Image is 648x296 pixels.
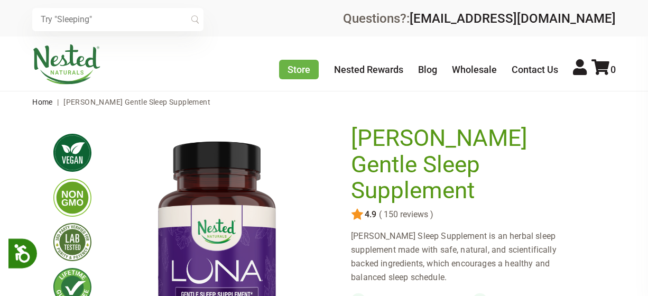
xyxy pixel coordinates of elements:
[53,223,91,261] img: thirdpartytested
[351,229,595,284] div: [PERSON_NAME] Sleep Supplement is an herbal sleep supplement made with safe, natural, and scienti...
[410,11,616,26] a: [EMAIL_ADDRESS][DOMAIN_NAME]
[54,98,61,106] span: |
[334,64,403,75] a: Nested Rewards
[351,208,364,221] img: star.svg
[512,64,558,75] a: Contact Us
[32,8,203,31] input: Try "Sleeping"
[63,98,210,106] span: [PERSON_NAME] Gentle Sleep Supplement
[376,210,433,219] span: ( 150 reviews )
[343,12,616,25] div: Questions?:
[32,44,101,85] img: Nested Naturals
[351,125,589,204] h1: [PERSON_NAME] Gentle Sleep Supplement
[364,210,376,219] span: 4.9
[610,64,616,75] span: 0
[53,134,91,172] img: vegan
[32,98,53,106] a: Home
[279,60,319,79] a: Store
[32,91,615,113] nav: breadcrumbs
[418,64,437,75] a: Blog
[591,64,616,75] a: 0
[53,179,91,217] img: gmofree
[452,64,497,75] a: Wholesale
